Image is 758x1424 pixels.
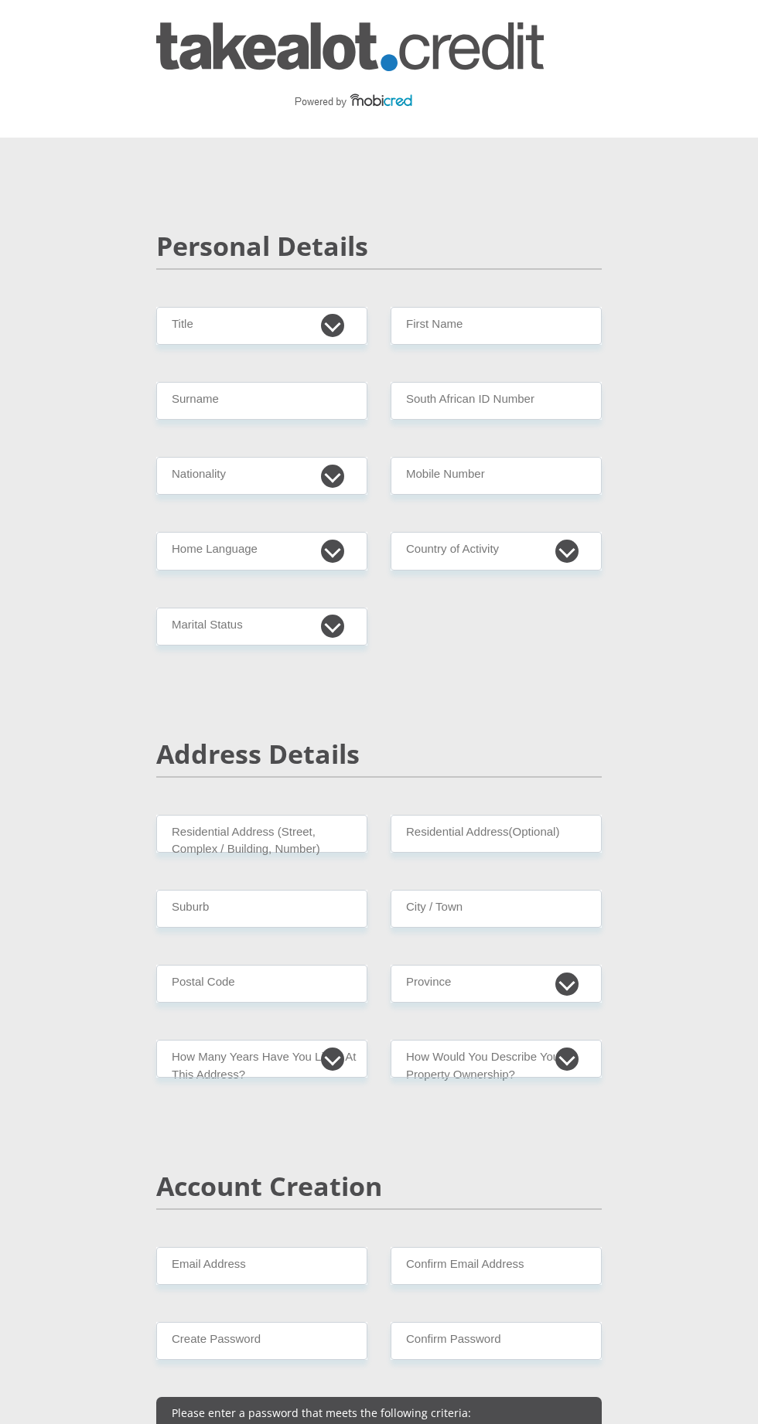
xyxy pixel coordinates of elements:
[156,815,367,853] input: Valid residential address
[156,382,367,420] input: Surname
[391,382,602,420] input: ID Number
[156,22,544,115] img: takealot_credit logo
[391,1322,602,1360] input: Confirm Password
[156,1040,367,1078] select: Please select a value
[391,965,602,1003] select: Please Select a Province
[391,815,602,853] input: Address line 2 (Optional)
[156,1247,367,1285] input: Email Address
[156,965,367,1003] input: Postal Code
[391,890,602,928] input: City
[391,1247,602,1285] input: Confirm Email Address
[391,307,602,345] input: First Name
[156,1170,602,1202] h2: Account Creation
[156,738,602,770] h2: Address Details
[156,1322,367,1360] input: Create Password
[156,890,367,928] input: Suburb
[391,1040,602,1078] select: Please select a value
[156,230,602,262] h2: Personal Details
[391,457,602,495] input: Contact Number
